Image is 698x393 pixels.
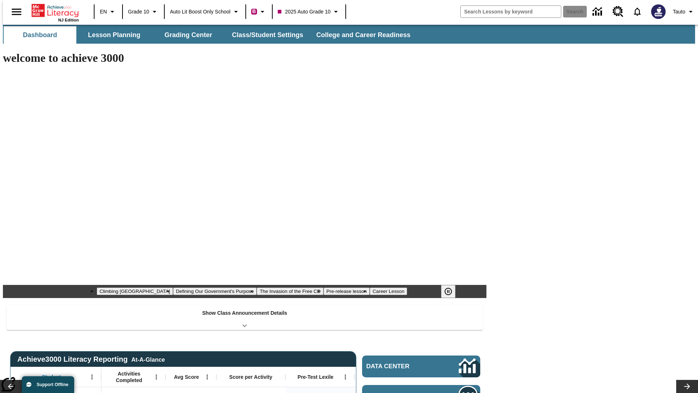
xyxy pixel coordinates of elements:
[167,5,243,18] button: School: Auto Lit Boost only School, Select your school
[7,305,483,330] div: Show Class Announcement Details
[340,372,351,382] button: Open Menu
[324,287,370,295] button: Slide 4 Pre-release lesson
[628,2,647,21] a: Notifications
[32,3,79,18] a: Home
[202,309,287,317] p: Show Class Announcement Details
[17,355,165,364] span: Achieve3000 Literacy Reporting
[673,8,685,16] span: Tauto
[366,363,434,370] span: Data Center
[152,26,225,44] button: Grading Center
[170,8,230,16] span: Auto Lit Boost only School
[174,374,199,380] span: Avg Score
[226,26,309,44] button: Class/Student Settings
[4,26,76,44] button: Dashboard
[248,5,270,18] button: Boost Class color is violet red. Change class color
[78,26,151,44] button: Lesson Planning
[310,26,416,44] button: College and Career Readiness
[278,8,330,16] span: 2025 Auto Grade 10
[125,5,162,18] button: Grade: Grade 10, Select a grade
[42,374,61,380] span: Student
[647,2,670,21] button: Select a new avatar
[298,374,334,380] span: Pre-Test Lexile
[3,25,695,44] div: SubNavbar
[588,2,608,22] a: Data Center
[97,5,120,18] button: Language: EN, Select a language
[151,372,162,382] button: Open Menu
[3,26,417,44] div: SubNavbar
[32,3,79,22] div: Home
[441,285,456,298] button: Pause
[608,2,628,21] a: Resource Center, Will open in new tab
[651,4,666,19] img: Avatar
[676,380,698,393] button: Lesson carousel, Next
[37,382,68,387] span: Support Offline
[131,355,165,363] div: At-A-Glance
[6,1,27,23] button: Open side menu
[128,8,149,16] span: Grade 10
[252,7,256,16] span: B
[370,287,407,295] button: Slide 5 Career Lesson
[229,374,273,380] span: Score per Activity
[173,287,257,295] button: Slide 2 Defining Our Government's Purpose
[105,370,153,384] span: Activities Completed
[202,372,213,382] button: Open Menu
[257,287,323,295] button: Slide 3 The Invasion of the Free CD
[100,8,107,16] span: EN
[58,18,79,22] span: NJ Edition
[97,287,173,295] button: Slide 1 Climbing Mount Tai
[22,376,74,393] button: Support Offline
[3,51,486,65] h1: welcome to achieve 3000
[87,372,97,382] button: Open Menu
[670,5,698,18] button: Profile/Settings
[275,5,343,18] button: Class: 2025 Auto Grade 10, Select your class
[461,6,561,17] input: search field
[362,356,480,377] a: Data Center
[441,285,463,298] div: Pause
